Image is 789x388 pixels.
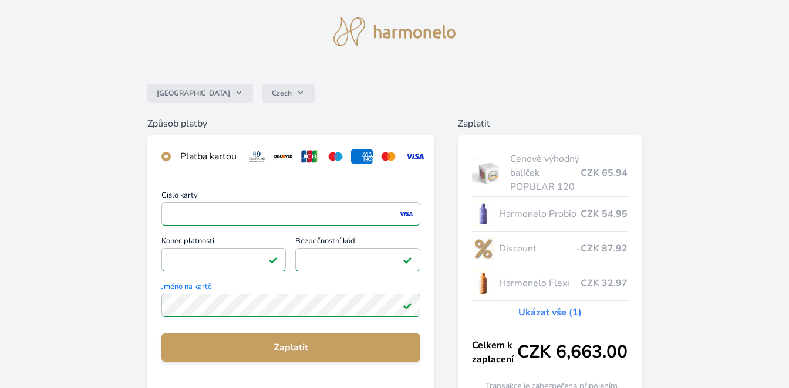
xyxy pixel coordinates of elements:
[299,149,321,164] img: jcb.svg
[472,268,494,298] img: CLEAN_FLEXI_se_stinem_x-hi_(1)-lo.jpg
[581,276,628,290] span: CZK 32.97
[499,241,576,256] span: Discount
[581,166,628,180] span: CZK 65.94
[171,341,412,355] span: Zaplatit
[518,305,582,319] a: Ukázat vše (1)
[398,209,414,219] img: visa
[499,276,581,290] span: Harmonelo Flexi
[147,117,435,131] h6: Způsob platby
[404,149,426,164] img: visa.svg
[161,192,421,202] span: Číslo karty
[403,301,412,310] img: Platné pole
[333,17,456,46] img: logo.svg
[325,149,346,164] img: maestro.svg
[272,149,294,164] img: discover.svg
[576,241,628,256] span: -CZK 87.92
[161,283,421,294] span: Jméno na kartě
[167,206,416,222] iframe: Iframe pro číslo karty
[262,84,315,103] button: Czech
[472,199,494,229] img: CLEAN_PROBIO_se_stinem_x-lo.jpg
[268,255,278,264] img: Platné pole
[472,338,517,366] span: Celkem k zaplacení
[295,237,420,248] span: Bezpečnostní kód
[301,251,415,268] iframe: Iframe pro bezpečnostní kód
[510,152,581,194] span: Cenově výhodný balíček POPULAR 120
[377,149,399,164] img: mc.svg
[147,84,253,103] button: [GEOGRAPHIC_DATA]
[499,207,581,221] span: Harmonelo Probio
[161,294,421,317] input: Jméno na kartěPlatné pole
[161,333,421,362] button: Zaplatit
[272,89,292,98] span: Czech
[167,251,281,268] iframe: Iframe pro datum vypršení platnosti
[517,342,628,363] span: CZK 6,663.00
[161,237,286,248] span: Konec platnosti
[246,149,268,164] img: diners.svg
[351,149,373,164] img: amex.svg
[157,89,230,98] span: [GEOGRAPHIC_DATA]
[180,149,237,164] div: Platba kartou
[458,117,642,131] h6: Zaplatit
[581,207,628,221] span: CZK 54.95
[472,234,494,263] img: discount-lo.png
[403,255,412,264] img: Platné pole
[472,158,505,188] img: popular.jpg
